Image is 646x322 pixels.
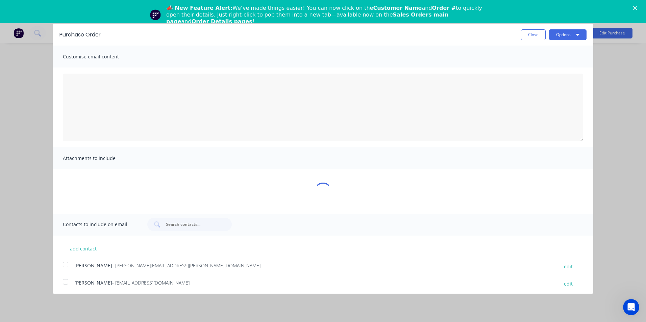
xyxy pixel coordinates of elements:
div: Purchase Order [59,31,101,39]
button: add contact [63,244,103,254]
button: edit [560,262,577,271]
b: Order # [432,5,456,11]
span: - [PERSON_NAME][EMAIL_ADDRESS][PERSON_NAME][DOMAIN_NAME] [112,262,260,269]
button: Close [521,29,546,40]
div: We’ve made things easier! You can now click on the and to quickly open their details. Just right-... [166,5,485,25]
button: Options [549,29,587,40]
b: 📣 New Feature Alert: [166,5,232,11]
b: Customer Name [373,5,422,11]
b: Sales Orders main page [166,11,448,25]
input: Search contacts... [165,221,221,228]
button: edit [560,279,577,288]
img: Profile image for Team [150,9,161,20]
span: - [EMAIL_ADDRESS][DOMAIN_NAME] [112,279,190,286]
div: Close [633,6,640,10]
b: Order Details pages [192,18,252,25]
span: Customise email content [63,52,137,61]
iframe: Intercom live chat [623,299,639,315]
span: Attachments to include [63,154,137,163]
span: [PERSON_NAME] [74,279,112,286]
span: [PERSON_NAME] [74,262,112,269]
span: Contacts to include on email [63,220,137,229]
